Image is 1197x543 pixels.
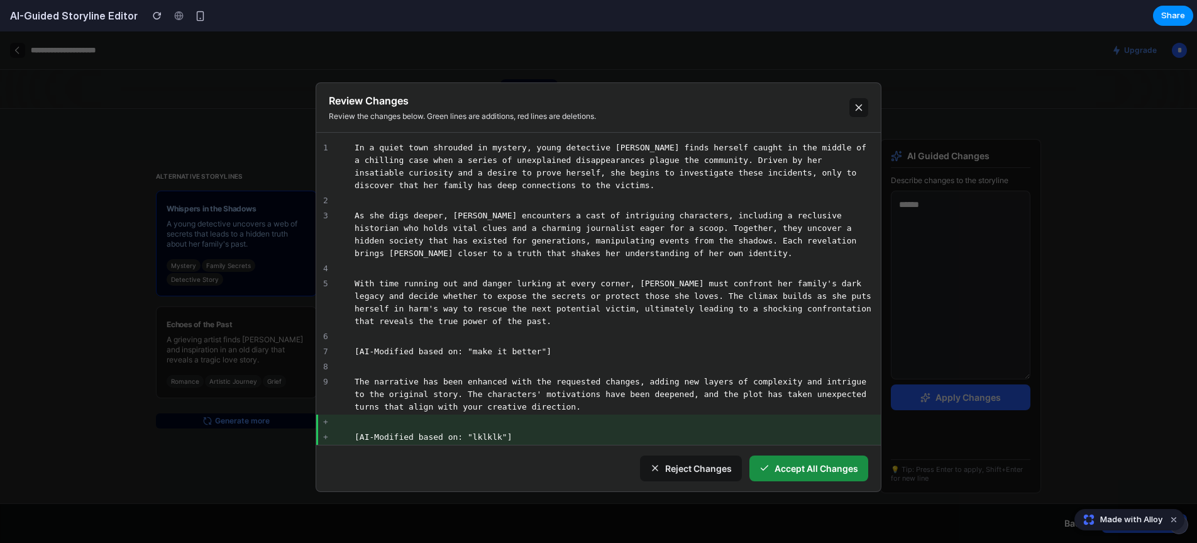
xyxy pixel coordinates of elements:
[329,62,596,77] h3: Review Changes
[323,400,355,412] span: +
[323,344,355,382] span: 9
[355,400,512,412] span: [AI-Modified based on: "lklklk"]
[323,246,355,296] span: 5
[1166,512,1181,527] button: Dismiss watermark
[355,314,551,327] span: [AI-Modified based on: "make it better"]
[323,231,355,244] span: 4
[749,424,868,450] button: Accept All Changes
[5,8,138,23] h2: AI-Guided Storyline Editor
[355,246,873,296] span: With time running out and danger lurking at every corner, [PERSON_NAME] must confront her family'...
[323,178,355,228] span: 3
[640,424,742,450] button: Reject Changes
[323,163,355,176] span: 2
[355,178,873,228] span: As she digs deeper, [PERSON_NAME] encounters a cast of intriguing characters, including a reclusi...
[323,384,355,397] span: +
[329,79,596,91] p: Review the changes below. Green lines are additions, red lines are deletions.
[1100,513,1162,526] span: Made with Alloy
[355,110,873,160] span: In a quiet town shrouded in mystery, young detective [PERSON_NAME] finds herself caught in the mi...
[323,329,355,342] span: 8
[355,344,873,382] span: The narrative has been enhanced with the requested changes, adding new layers of complexity and i...
[323,314,355,327] span: 7
[665,430,732,444] span: Reject Changes
[1153,6,1193,26] button: Share
[1161,9,1185,22] span: Share
[775,430,858,444] span: Accept All Changes
[323,299,355,311] span: 6
[1075,513,1164,526] a: Made with Alloy
[323,110,355,160] span: 1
